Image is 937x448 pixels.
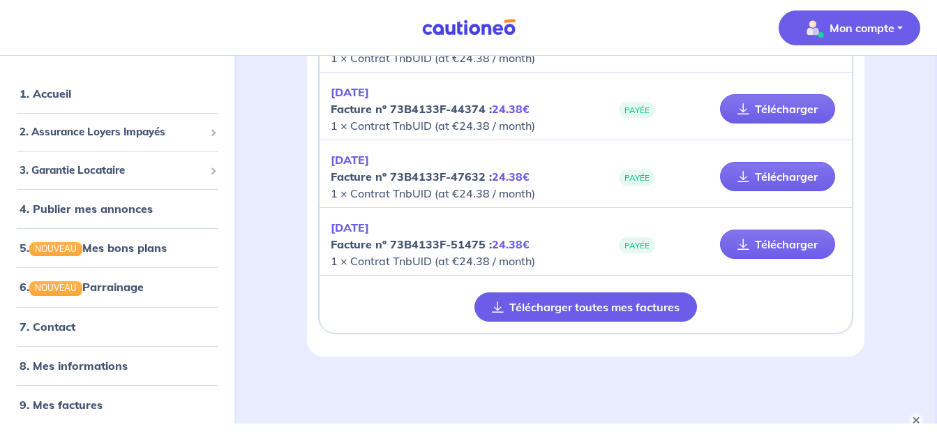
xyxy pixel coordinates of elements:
button: × [909,413,923,427]
a: 5.NOUVEAUMes bons plans [20,241,167,255]
em: 24.38€ [492,170,530,184]
a: 6.NOUVEAUParrainage [20,280,144,294]
div: 1. Accueil [6,80,229,107]
span: PAYÉE [619,170,655,186]
span: 2. Assurance Loyers Impayés [20,124,204,140]
div: 2. Assurance Loyers Impayés [6,119,229,146]
p: Mon compte [830,20,894,36]
div: 8. Mes informations [6,352,229,380]
em: 24.38€ [492,237,530,251]
p: 1 × Contrat TnbUlD (at €24.38 / month) [331,219,586,269]
button: illu_account_valid_menu.svgMon compte [779,10,920,45]
a: Télécharger [720,162,835,191]
em: [DATE] [331,85,369,99]
a: 1. Accueil [20,87,71,100]
div: 6.NOUVEAUParrainage [6,273,229,301]
p: 1 × Contrat TnbUlD (at €24.38 / month) [331,84,586,134]
a: 4. Publier mes annonces [20,202,153,216]
strong: Facture nº 73B4133F-51475 : [331,237,530,251]
button: Télécharger toutes mes factures [474,292,697,322]
em: [DATE] [331,221,369,234]
img: illu_account_valid_menu.svg [802,17,824,39]
img: Cautioneo [417,19,521,36]
em: 24.38€ [492,102,530,116]
div: 4. Publier mes annonces [6,195,229,223]
em: [DATE] [331,153,369,167]
span: PAYÉE [619,237,655,253]
strong: Facture nº 73B4133F-47632 : [331,170,530,184]
div: 9. Mes factures [6,391,229,419]
div: 7. Contact [6,313,229,341]
span: PAYÉE [619,102,655,118]
span: 3. Garantie Locataire [20,163,204,179]
p: 1 × Contrat TnbUlD (at €24.38 / month) [331,151,586,202]
div: 5.NOUVEAUMes bons plans [6,234,229,262]
a: Télécharger [720,230,835,259]
a: 7. Contact [20,320,75,334]
div: 3. Garantie Locataire [6,157,229,184]
a: 8. Mes informations [20,359,128,373]
a: Télécharger [720,94,835,124]
strong: Facture nº 73B4133F-44374 : [331,102,530,116]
